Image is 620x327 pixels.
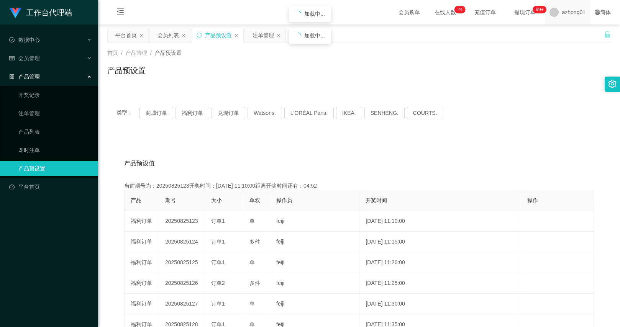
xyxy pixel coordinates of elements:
[116,107,139,119] span: 类型：
[125,252,159,273] td: 福利订单
[249,197,260,203] span: 单双
[159,232,205,252] td: 20250825124
[212,107,245,119] button: 兑现订单
[125,232,159,252] td: 福利订单
[126,50,147,56] span: 产品管理
[295,11,301,17] i: icon: loading
[165,197,176,203] span: 期号
[18,161,92,176] a: 产品预设置
[131,197,141,203] span: 产品
[9,56,15,61] i: 图标: table
[107,50,118,56] span: 首页
[366,197,387,203] span: 开奖时间
[471,10,500,15] span: 充值订单
[139,107,173,119] button: 商城订单
[159,211,205,232] td: 20250825123
[604,31,611,38] i: 图标: unlock
[510,10,540,15] span: 提现订单
[125,211,159,232] td: 福利订单
[18,124,92,139] a: 产品列表
[336,107,362,119] button: IKEA.
[234,33,239,38] i: 图标: close
[211,280,225,286] span: 订单2
[159,273,205,294] td: 20250825126
[248,107,282,119] button: Watsons.
[211,239,225,245] span: 订单1
[125,273,159,294] td: 福利订单
[211,259,225,265] span: 订单1
[139,33,144,38] i: 图标: close
[359,273,521,294] td: [DATE] 11:25:00
[150,50,152,56] span: /
[26,0,72,25] h1: 工作台代理端
[121,50,123,56] span: /
[249,259,255,265] span: 单
[595,10,600,15] i: 图标: global
[454,6,466,13] sup: 24
[9,37,15,43] i: 图标: check-circle-o
[270,232,359,252] td: feiji
[9,74,40,80] span: 产品管理
[211,218,225,224] span: 订单1
[533,6,546,13] sup: 946
[18,106,92,121] a: 注单管理
[458,6,460,13] p: 2
[270,294,359,314] td: feiji
[359,232,521,252] td: [DATE] 11:15:00
[115,28,137,43] div: 平台首页
[124,159,155,168] span: 产品预设值
[304,11,325,17] span: 加载中...
[159,294,205,314] td: 20250825127
[249,218,255,224] span: 单
[107,65,146,76] h1: 产品预设置
[125,294,159,314] td: 福利订单
[9,179,92,195] a: 图标: dashboard平台首页
[460,6,463,13] p: 4
[431,10,460,15] span: 在线人数
[270,252,359,273] td: feiji
[18,87,92,103] a: 开奖记录
[527,197,538,203] span: 操作
[249,239,260,245] span: 多件
[364,107,405,119] button: SENHENG.
[205,28,232,43] div: 产品预设置
[249,280,260,286] span: 多件
[124,182,594,190] div: 当前期号为：20250825123开奖时间：[DATE] 11:10:00距离开奖时间还有：04:52
[270,211,359,232] td: feiji
[211,197,222,203] span: 大小
[276,197,292,203] span: 操作员
[157,28,179,43] div: 会员列表
[608,80,617,88] i: 图标: setting
[9,74,15,79] i: 图标: appstore-o
[253,28,274,43] div: 注单管理
[249,301,255,307] span: 单
[359,211,521,232] td: [DATE] 11:10:00
[304,33,325,39] span: 加载中...
[359,294,521,314] td: [DATE] 11:30:00
[9,37,40,43] span: 数据中心
[176,107,209,119] button: 福利订单
[407,107,443,119] button: COURTS.
[270,273,359,294] td: feiji
[18,142,92,158] a: 即时注单
[359,252,521,273] td: [DATE] 11:20:00
[284,107,334,119] button: L'ORÉAL Paris.
[9,55,40,61] span: 会员管理
[107,0,133,25] i: 图标: menu-fold
[159,252,205,273] td: 20250825125
[276,33,281,38] i: 图标: close
[295,33,301,39] i: icon: loading
[197,33,202,38] i: 图标: sync
[9,8,21,18] img: logo.9652507e.png
[181,33,186,38] i: 图标: close
[155,50,182,56] span: 产品预设置
[9,9,72,15] a: 工作台代理端
[211,301,225,307] span: 订单1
